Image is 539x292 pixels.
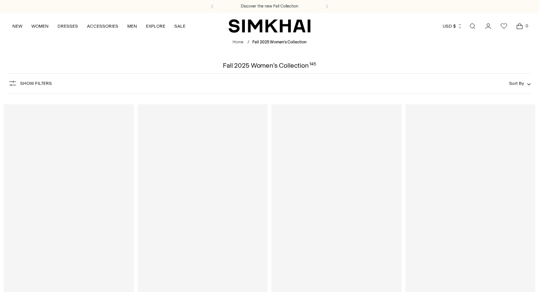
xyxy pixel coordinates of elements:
[87,18,118,34] a: ACCESSORIES
[509,79,531,87] button: Sort By
[12,18,22,34] a: NEW
[228,19,311,33] a: SIMKHAI
[247,39,249,46] div: /
[509,81,524,86] span: Sort By
[523,22,530,29] span: 0
[309,62,316,69] div: 145
[31,18,49,34] a: WOMEN
[233,39,306,46] nav: breadcrumbs
[233,40,243,44] a: Home
[57,18,78,34] a: DRESSES
[465,19,480,34] a: Open search modal
[127,18,137,34] a: MEN
[8,77,52,89] button: Show Filters
[223,62,316,69] h1: Fall 2025 Women's Collection
[481,19,496,34] a: Go to the account page
[496,19,511,34] a: Wishlist
[146,18,165,34] a: EXPLORE
[443,18,462,34] button: USD $
[174,18,186,34] a: SALE
[512,19,527,34] a: Open cart modal
[20,81,52,86] span: Show Filters
[241,3,298,9] a: Discover the new Fall Collection
[252,40,306,44] span: Fall 2025 Women's Collection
